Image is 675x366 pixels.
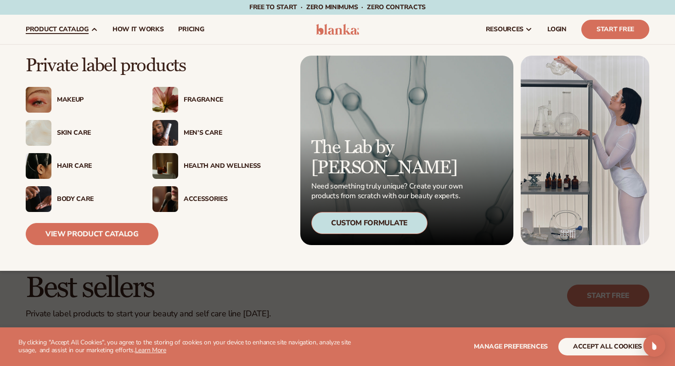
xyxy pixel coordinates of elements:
a: Cream moisturizer swatch. Skin Care [26,120,134,146]
a: resources [478,15,540,44]
div: Custom Formulate [311,212,427,234]
a: Male hand applying moisturizer. Body Care [26,186,134,212]
img: Male holding moisturizer bottle. [152,120,178,146]
a: Microscopic product formula. The Lab by [PERSON_NAME] Need something truly unique? Create your ow... [300,56,513,245]
a: Pink blooming flower. Fragrance [152,87,261,113]
a: pricing [171,15,211,44]
a: Female with glitter eye makeup. Makeup [26,87,134,113]
p: Private label products [26,56,261,76]
img: Female with makeup brush. [152,186,178,212]
img: Female hair pulled back with clips. [26,153,51,179]
p: By clicking "Accept All Cookies", you agree to the storing of cookies on your device to enhance s... [18,339,359,355]
div: Fragrance [184,96,261,104]
a: Learn More [135,346,166,355]
img: Cream moisturizer swatch. [26,120,51,146]
a: product catalog [18,15,105,44]
div: Skin Care [57,129,134,137]
span: LOGIN [547,26,567,33]
p: Need something truly unique? Create your own products from scratch with our beauty experts. [311,182,466,201]
span: Manage preferences [474,342,548,351]
button: accept all cookies [558,338,657,355]
a: Female with makeup brush. Accessories [152,186,261,212]
div: Accessories [184,195,261,203]
img: Female with glitter eye makeup. [26,87,51,113]
p: The Lab by [PERSON_NAME] [311,137,466,178]
img: Pink blooming flower. [152,87,178,113]
img: Candles and incense on table. [152,153,178,179]
img: logo [316,24,360,35]
a: View Product Catalog [26,223,158,245]
a: Female hair pulled back with clips. Hair Care [26,153,134,179]
a: Start Free [581,20,649,39]
a: Male holding moisturizer bottle. Men’s Care [152,120,261,146]
span: pricing [178,26,204,33]
a: How It Works [105,15,171,44]
div: Open Intercom Messenger [643,335,665,357]
div: Men’s Care [184,129,261,137]
div: Makeup [57,96,134,104]
div: Health And Wellness [184,162,261,170]
img: Female in lab with equipment. [521,56,649,245]
span: Free to start · ZERO minimums · ZERO contracts [249,3,426,11]
a: LOGIN [540,15,574,44]
span: resources [486,26,523,33]
span: How It Works [112,26,164,33]
a: Candles and incense on table. Health And Wellness [152,153,261,179]
div: Body Care [57,195,134,203]
button: Manage preferences [474,338,548,355]
span: product catalog [26,26,89,33]
img: Male hand applying moisturizer. [26,186,51,212]
div: Hair Care [57,162,134,170]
